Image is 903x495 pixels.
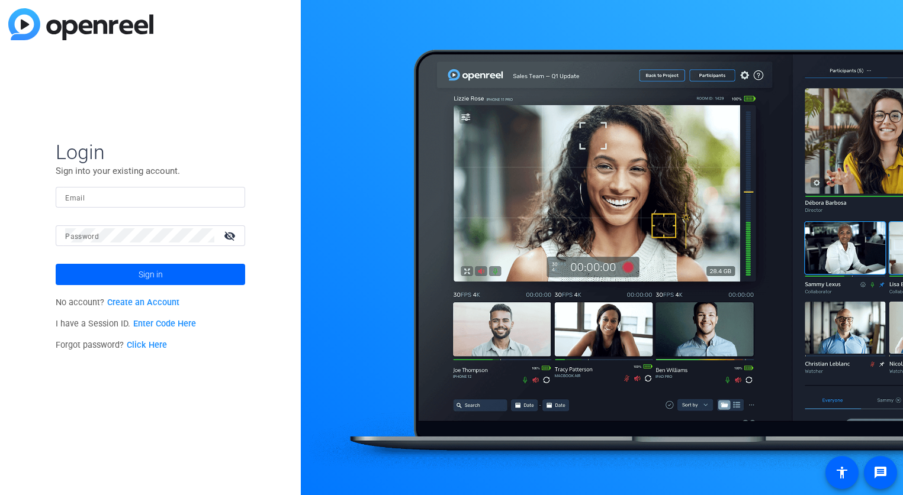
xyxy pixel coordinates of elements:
span: I have a Session ID. [56,319,196,329]
span: Login [56,140,245,164]
span: Forgot password? [56,340,167,350]
button: Sign in [56,264,245,285]
span: Sign in [139,260,163,289]
span: No account? [56,297,179,308]
mat-label: Email [65,194,85,202]
a: Enter Code Here [133,319,196,329]
mat-icon: accessibility [835,465,849,480]
mat-icon: visibility_off [217,227,245,244]
input: Enter Email Address [65,190,236,204]
a: Click Here [127,340,167,350]
mat-label: Password [65,232,99,241]
mat-icon: message [873,465,888,480]
img: blue-gradient.svg [8,8,153,40]
a: Create an Account [107,297,179,308]
p: Sign into your existing account. [56,164,245,177]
